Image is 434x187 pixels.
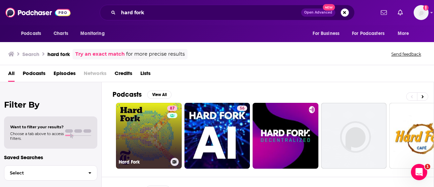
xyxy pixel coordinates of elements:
[8,68,15,82] a: All
[75,50,125,58] a: Try an exact match
[10,131,64,141] span: Choose a tab above to access filters.
[147,91,172,99] button: View All
[113,90,172,99] a: PodcastsView All
[49,27,72,40] a: Charts
[76,27,113,40] button: open menu
[4,154,97,161] p: Saved Searches
[140,68,151,82] a: Lists
[170,105,175,112] span: 87
[47,51,70,57] h3: hard fork
[4,100,97,110] h2: Filter By
[393,27,418,40] button: open menu
[113,90,142,99] h2: Podcasts
[398,29,409,38] span: More
[54,29,68,38] span: Charts
[115,68,132,82] a: Credits
[118,7,301,18] input: Search podcasts, credits, & more...
[395,7,406,18] a: Show notifications dropdown
[100,5,355,20] div: Search podcasts, credits, & more...
[308,27,348,40] button: open menu
[23,68,45,82] a: Podcasts
[119,159,168,165] h3: Hard Fork
[80,29,104,38] span: Monitoring
[184,103,250,169] a: 56
[116,103,182,169] a: 87Hard Fork
[126,50,185,58] span: for more precise results
[301,8,335,17] button: Open AdvancedNew
[304,11,332,14] span: Open Advanced
[240,105,244,112] span: 56
[22,51,39,57] h3: Search
[389,51,423,57] button: Send feedback
[5,6,71,19] img: Podchaser - Follow, Share and Rate Podcasts
[54,68,76,82] a: Episodes
[411,164,427,180] iframe: Intercom live chat
[237,106,247,111] a: 56
[414,5,429,20] button: Show profile menu
[84,68,106,82] span: Networks
[167,106,177,111] a: 87
[16,27,50,40] button: open menu
[414,5,429,20] span: Logged in as crenshawcomms
[323,4,335,11] span: New
[4,171,83,175] span: Select
[348,27,394,40] button: open menu
[352,29,384,38] span: For Podcasters
[313,29,339,38] span: For Business
[10,125,64,129] span: Want to filter your results?
[425,164,430,169] span: 1
[423,5,429,11] svg: Add a profile image
[378,7,390,18] a: Show notifications dropdown
[4,165,97,181] button: Select
[21,29,41,38] span: Podcasts
[414,5,429,20] img: User Profile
